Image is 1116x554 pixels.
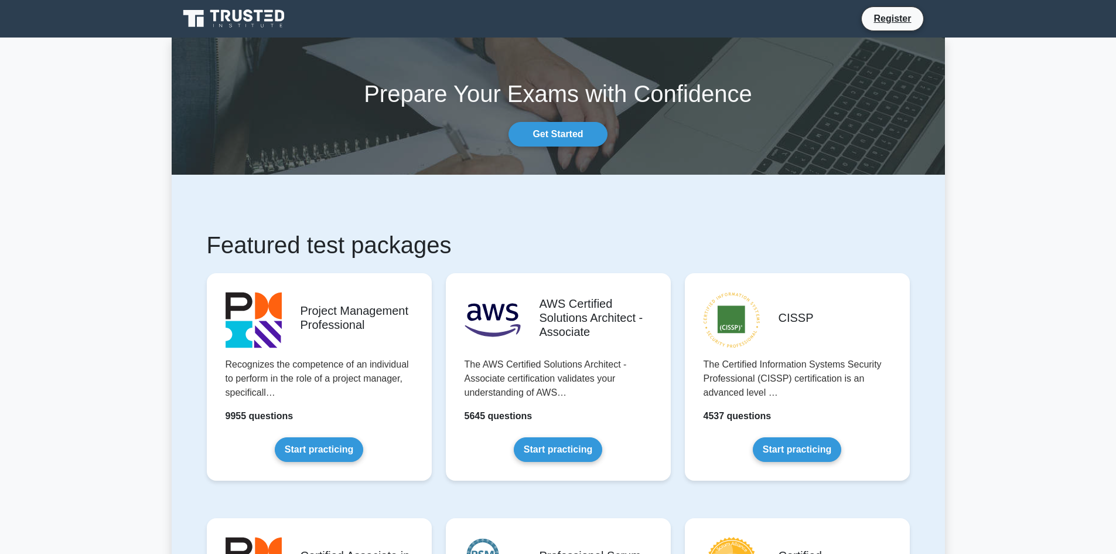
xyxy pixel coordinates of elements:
[514,437,602,462] a: Start practicing
[172,80,945,108] h1: Prepare Your Exams with Confidence
[866,11,918,26] a: Register
[275,437,363,462] a: Start practicing
[207,231,910,259] h1: Featured test packages
[753,437,841,462] a: Start practicing
[508,122,607,147] a: Get Started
